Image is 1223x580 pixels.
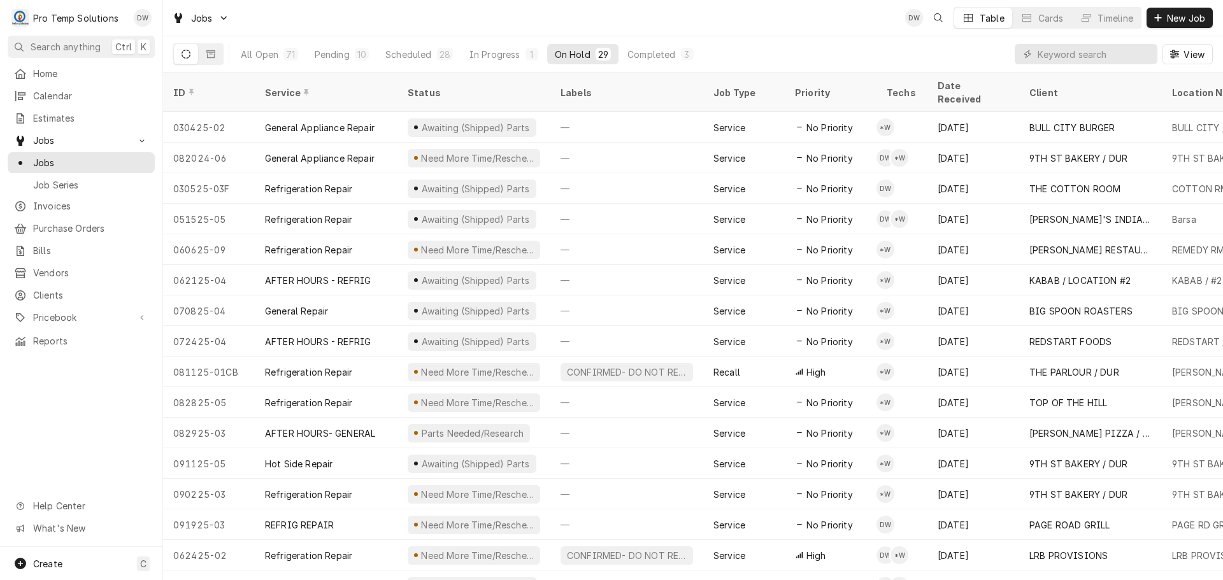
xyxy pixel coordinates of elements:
[33,288,148,302] span: Clients
[8,108,155,129] a: Estimates
[241,48,278,61] div: All Open
[806,152,853,165] span: No Priority
[8,518,155,539] a: Go to What's New
[1029,86,1149,99] div: Client
[357,48,366,61] div: 10
[163,173,255,204] div: 030525-03F
[550,418,703,448] div: —
[876,363,894,381] div: *Kevin Williams's Avatar
[806,457,853,470] span: No Priority
[8,130,155,151] a: Go to Jobs
[876,118,894,136] div: *Kevin Williams's Avatar
[265,488,352,501] div: Refrigeration Repair
[713,365,740,379] div: Recall
[33,89,148,103] span: Calendar
[555,48,590,61] div: On Hold
[33,558,62,569] span: Create
[806,488,853,501] span: No Priority
[927,540,1019,570] div: [DATE]
[806,213,853,226] span: No Priority
[163,418,255,448] div: 082925-03
[163,112,255,143] div: 030425-02
[286,48,295,61] div: 71
[713,488,745,501] div: Service
[598,48,608,61] div: 29
[550,448,703,479] div: —
[927,357,1019,387] div: [DATE]
[265,86,385,99] div: Service
[33,334,148,348] span: Reports
[8,218,155,239] a: Purchase Orders
[8,174,155,195] a: Job Series
[713,396,745,409] div: Service
[420,549,535,562] div: Need More Time/Reschedule
[163,326,255,357] div: 072425-04
[1029,518,1110,532] div: PAGE ROAD GRILL
[876,149,894,167] div: DW
[876,485,894,503] div: *Kevin Williams's Avatar
[550,479,703,509] div: —
[566,365,688,379] div: CONFIRMED- DO NOT RESCHEDULE
[1181,48,1207,61] span: View
[265,335,371,348] div: AFTER HOURS - REFRIG
[1029,213,1152,226] div: [PERSON_NAME]'S INDIAN KITCHEN
[713,121,745,134] div: Service
[8,36,155,58] button: Search anythingCtrlK
[927,143,1019,173] div: [DATE]
[1029,488,1127,501] div: 9TH ST BAKERY / DUR
[11,9,29,27] div: Pro Temp Solutions's Avatar
[33,222,148,235] span: Purchase Orders
[1029,365,1119,379] div: THE PARLOUR / DUR
[550,387,703,418] div: —
[566,549,688,562] div: CONFIRMED- DO NOT RESCHEDULE
[713,335,745,348] div: Service
[265,304,328,318] div: General Repair
[134,9,152,27] div: Dana Williams's Avatar
[927,418,1019,448] div: [DATE]
[550,509,703,540] div: —
[33,178,148,192] span: Job Series
[876,393,894,411] div: *Kevin Williams's Avatar
[876,455,894,472] div: *Kevin Williams's Avatar
[876,210,894,228] div: DW
[806,243,853,257] span: No Priority
[1029,549,1108,562] div: LRB PROVISIONS
[163,479,255,509] div: 090225-03
[33,156,148,169] span: Jobs
[550,204,703,234] div: —
[927,173,1019,204] div: [DATE]
[713,243,745,257] div: Service
[876,302,894,320] div: *Kevin Williams's Avatar
[420,365,535,379] div: Need More Time/Reschedule
[627,48,675,61] div: Completed
[265,243,352,257] div: Refrigeration Repair
[561,86,693,99] div: Labels
[420,243,535,257] div: Need More Time/Reschedule
[163,387,255,418] div: 082825-05
[33,111,148,125] span: Estimates
[31,40,101,53] span: Search anything
[1029,427,1152,440] div: [PERSON_NAME] PIZZA / APEX
[8,285,155,306] a: Clients
[265,152,375,165] div: General Appliance Repair
[806,518,853,532] span: No Priority
[806,549,826,562] span: High
[980,11,1005,25] div: Table
[420,518,535,532] div: Need More Time/Reschedule
[876,516,894,534] div: Dakota Williams's Avatar
[806,427,853,440] span: No Priority
[163,540,255,570] div: 062425-02
[8,262,155,283] a: Vendors
[420,182,531,195] div: Awaiting (Shipped) Parts
[905,9,923,27] div: Dana Williams's Avatar
[163,265,255,295] div: 062125-04
[1029,304,1133,318] div: BIG SPOON ROASTERS
[713,213,745,226] div: Service
[440,48,450,61] div: 28
[876,271,894,289] div: *Kevin Williams's Avatar
[806,365,826,379] span: High
[1029,243,1152,257] div: [PERSON_NAME] RESTAURANT'S
[713,304,745,318] div: Service
[876,241,894,258] div: *Kevin Williams's Avatar
[550,143,703,173] div: —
